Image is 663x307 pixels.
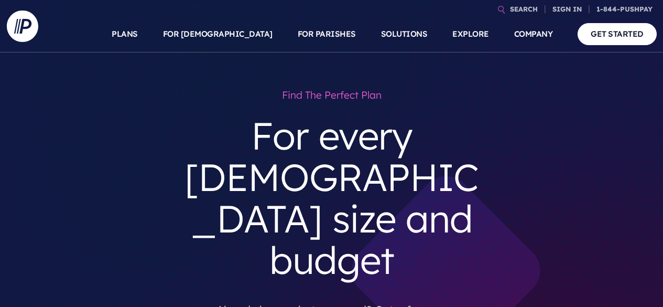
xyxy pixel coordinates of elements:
[452,16,489,52] a: EXPLORE
[112,16,138,52] a: PLANS
[298,16,356,52] a: FOR PARISHES
[173,84,490,107] h1: Find the perfect plan
[163,16,273,52] a: FOR [DEMOGRAPHIC_DATA]
[173,107,490,290] h3: For every [DEMOGRAPHIC_DATA] size and budget
[514,16,553,52] a: COMPANY
[381,16,428,52] a: SOLUTIONS
[578,23,657,45] a: GET STARTED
